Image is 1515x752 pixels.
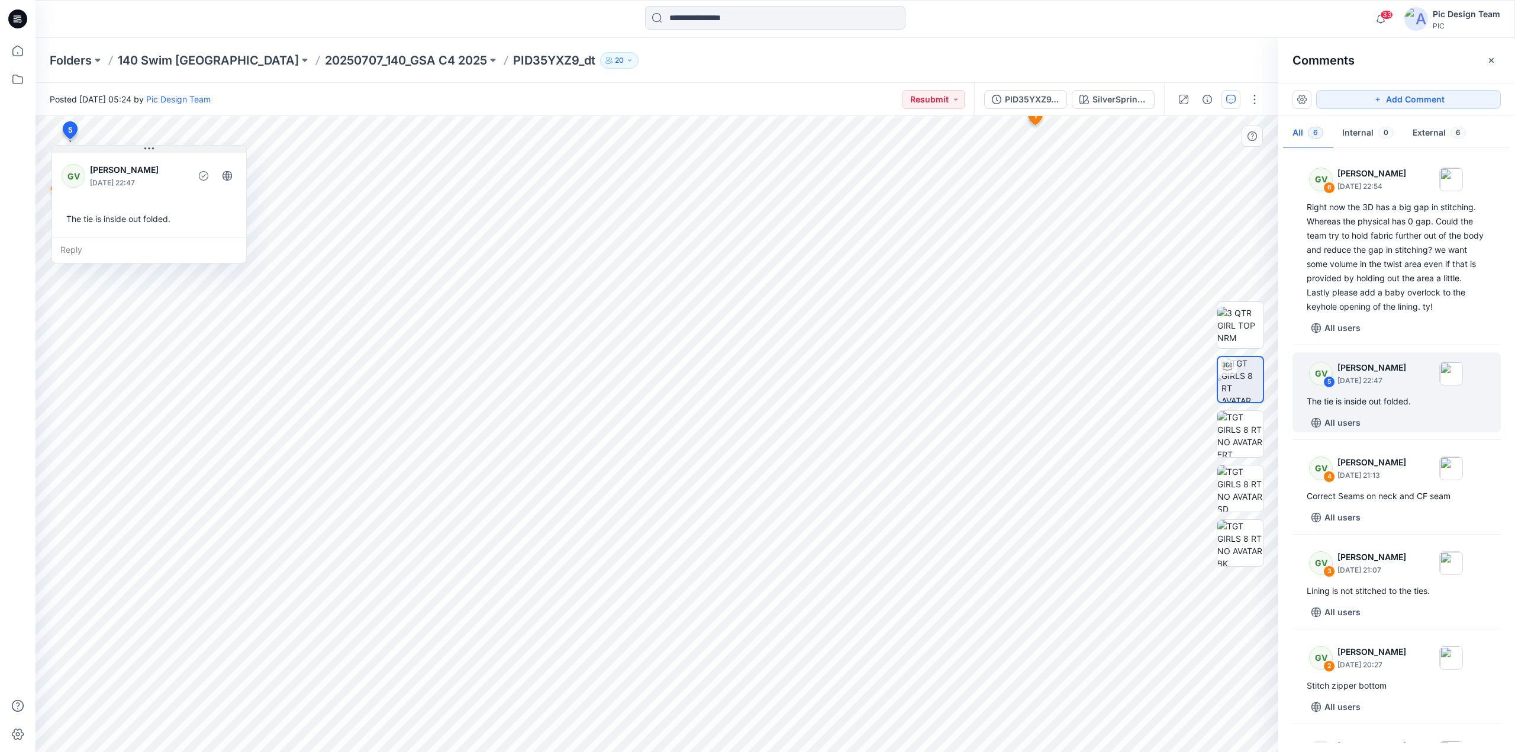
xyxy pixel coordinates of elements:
a: Pic Design Team [146,94,211,104]
div: GV [1309,362,1333,385]
span: 1 [1034,111,1037,121]
a: 140 Swim [GEOGRAPHIC_DATA] [118,52,299,69]
span: 33 [1380,10,1393,20]
div: GV [1309,646,1333,670]
p: [DATE] 21:13 [1337,470,1406,481]
img: TGT GIRLS 8 RT AVATAR TT [1221,357,1263,402]
div: 3 [1323,565,1335,577]
a: Folders [50,52,92,69]
div: PIC [1433,21,1500,30]
span: 6 [1450,127,1466,139]
button: Internal [1333,118,1403,149]
p: All users [1324,700,1361,714]
button: 20 [600,52,639,69]
button: All users [1307,698,1365,716]
p: [PERSON_NAME] [1337,645,1406,659]
button: PID35YXZ9_dt_V2 [984,90,1067,109]
img: 3 QTR GIRL TOP NRM [1217,307,1263,344]
div: SilverSprings [1092,93,1147,106]
div: Right now the 3D has a big gap in stitching. Whereas the physical has 0 gap. Could the team try t... [1307,200,1487,314]
button: External [1403,118,1475,149]
div: GV [1309,551,1333,575]
p: [PERSON_NAME] [1337,166,1406,181]
p: All users [1324,321,1361,335]
div: Stitch zipper bottom [1307,679,1487,693]
div: Lining is not stitched to the ties. [1307,584,1487,598]
div: GV [62,164,85,188]
p: [DATE] 21:07 [1337,564,1406,576]
div: The tie is inside out folded. [1307,394,1487,409]
p: All users [1324,416,1361,430]
p: [PERSON_NAME] [1337,550,1406,564]
img: avatar [1404,7,1428,31]
span: 5 [68,125,72,136]
p: All users [1324,510,1361,525]
button: All users [1307,319,1365,338]
div: 2 [1323,660,1335,672]
p: [DATE] 20:27 [1337,659,1406,671]
img: TGT GIRLS 8 RT NO AVATAR SD [1217,465,1263,512]
p: PID35YXZ9_dt [513,52,595,69]
div: GV [1309,457,1333,480]
div: The tie is inside out folded. [62,208,237,230]
div: 5 [1323,376,1335,388]
button: SilverSprings [1072,90,1155,109]
button: All users [1307,603,1365,622]
div: Pic Design Team [1433,7,1500,21]
div: PID35YXZ9_dt_V2 [1005,93,1059,106]
span: Posted [DATE] 05:24 by [50,93,211,105]
button: All [1283,118,1333,149]
p: [DATE] 22:47 [90,177,186,189]
button: All users [1307,508,1365,527]
div: 6 [1323,182,1335,194]
span: 0 [1378,127,1394,139]
img: TGT GIRLS 8 RT NO AVATAR BK [1217,520,1263,566]
span: 6 [1308,127,1323,139]
a: 20250707_140_GSA C4 2025 [325,52,487,69]
button: Add Comment [1316,90,1501,109]
p: 20 [615,54,624,67]
div: 4 [1323,471,1335,483]
div: Correct Seams on neck and CF seam [1307,489,1487,503]
div: Reply [52,237,246,263]
p: All users [1324,605,1361,619]
div: GV [1309,168,1333,191]
button: All users [1307,413,1365,432]
img: TGT GIRLS 8 RT NO AVATAR FRT [1217,411,1263,457]
p: [PERSON_NAME] [1337,361,1406,375]
p: [PERSON_NAME] [90,163,186,177]
p: [DATE] 22:54 [1337,181,1406,192]
button: Details [1198,90,1217,109]
p: [PERSON_NAME] [1337,455,1406,470]
h2: Comments [1292,53,1355,68]
p: [DATE] 22:47 [1337,375,1406,387]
